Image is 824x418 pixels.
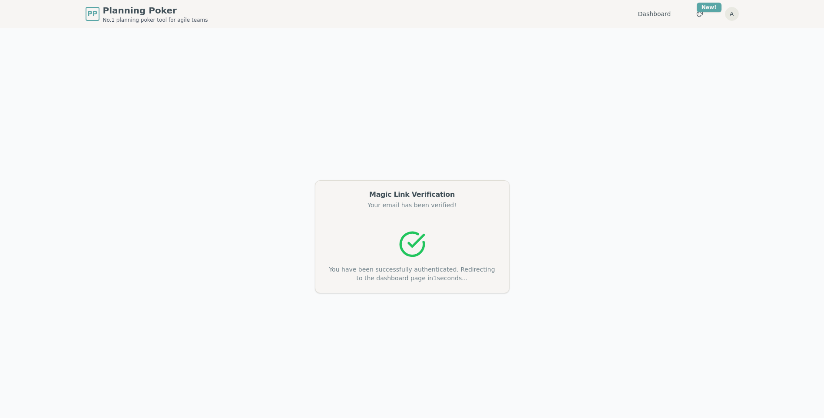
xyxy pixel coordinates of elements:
div: Magic Link Verification [326,191,499,198]
button: A [725,7,739,21]
a: Dashboard [638,10,671,18]
button: New! [692,6,708,22]
span: No.1 planning poker tool for agile teams [103,17,208,23]
div: Your email has been verified! [326,201,499,209]
div: New! [697,3,721,12]
span: Planning Poker [103,4,208,17]
p: You have been successfully authenticated. Redirecting to the dashboard page in 1 seconds... [326,265,499,282]
a: PPPlanning PokerNo.1 planning poker tool for agile teams [86,4,208,23]
span: PP [87,9,97,19]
